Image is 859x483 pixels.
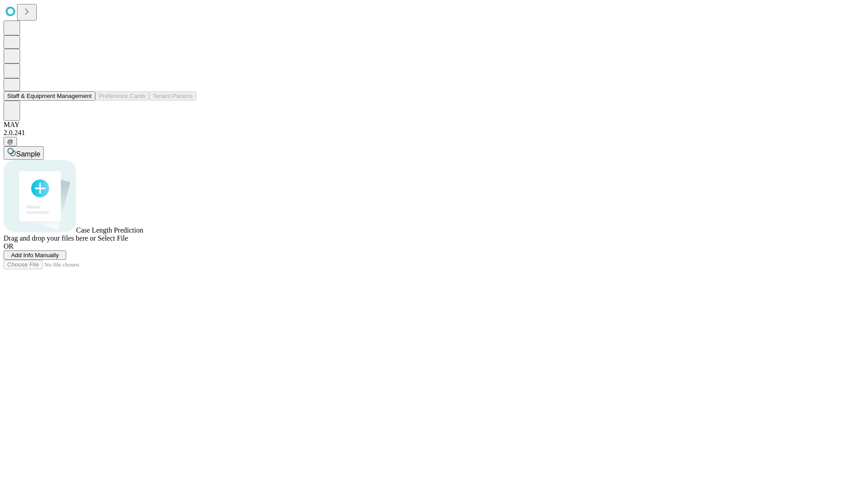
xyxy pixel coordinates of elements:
button: @ [4,137,17,146]
span: OR [4,242,13,250]
span: Drag and drop your files here or [4,234,96,242]
span: Case Length Prediction [76,226,143,234]
div: MAY [4,121,855,129]
span: Select File [98,234,128,242]
button: Preference Cards [95,91,149,101]
button: Staff & Equipment Management [4,91,95,101]
span: Add Info Manually [11,252,59,258]
button: Tenant Params [149,91,196,101]
div: 2.0.241 [4,129,855,137]
button: Sample [4,146,44,160]
button: Add Info Manually [4,250,66,260]
span: Sample [16,150,40,158]
span: @ [7,138,13,145]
